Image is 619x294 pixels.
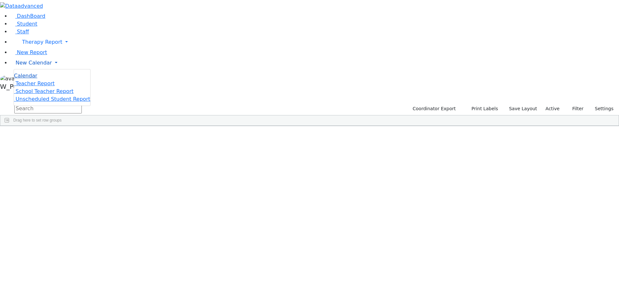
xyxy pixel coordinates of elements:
a: Calendar [14,72,37,80]
a: Staff [10,29,29,35]
a: Teacher Report [14,80,55,87]
span: Staff [17,29,29,35]
a: New Report [10,49,47,55]
span: Drag here to set row groups [13,118,62,123]
span: DashBoard [17,13,45,19]
span: Teacher Report [16,80,55,87]
a: School Teacher Report [14,88,73,94]
button: Coordinator Export [408,104,459,114]
input: Search [14,104,82,113]
span: Unscheduled Student Report [16,96,90,102]
span: New Report [17,49,47,55]
span: Student [17,21,37,27]
ul: Therapy Report [14,69,91,106]
a: Student [10,21,37,27]
a: DashBoard [10,13,45,19]
button: Filter [564,104,587,114]
button: Print Labels [464,104,501,114]
button: Settings [587,104,616,114]
button: Save Layout [506,104,540,114]
span: School Teacher Report [16,88,73,94]
span: New Calendar [16,60,52,66]
label: Active [543,104,563,114]
a: Unscheduled Student Report [14,96,90,102]
span: Calendar [14,73,37,79]
span: Therapy Report [22,39,62,45]
a: New Calendar [10,56,619,69]
a: Therapy Report [10,36,619,49]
